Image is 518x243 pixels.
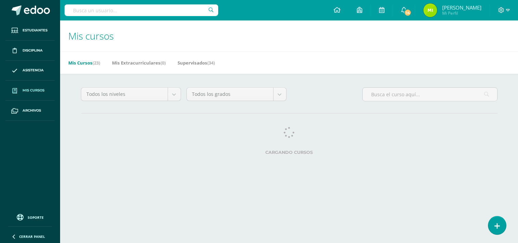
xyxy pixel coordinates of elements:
span: Mis cursos [23,88,44,93]
a: Mis Cursos(23) [68,57,100,68]
span: Soporte [28,215,44,220]
a: Asistencia [5,61,55,81]
span: Estudiantes [23,28,47,33]
a: Todos los grados [187,88,286,101]
input: Busca un usuario... [65,4,218,16]
a: Supervisados(34) [178,57,215,68]
span: Todos los grados [192,88,268,101]
span: Todos los niveles [86,88,163,101]
input: Busca el curso aquí... [363,88,497,101]
span: (34) [207,60,215,66]
a: Archivos [5,101,55,121]
a: Mis Extracurriculares(0) [112,57,166,68]
label: Cargando cursos [81,150,498,155]
span: (0) [160,60,166,66]
span: (23) [93,60,100,66]
span: Disciplina [23,48,43,53]
span: Mis cursos [68,29,114,42]
span: Mi Perfil [442,10,481,16]
span: 14 [404,9,411,16]
span: Cerrar panel [19,234,45,239]
a: Disciplina [5,41,55,61]
span: [PERSON_NAME] [442,4,481,11]
a: Soporte [8,212,52,221]
a: Todos los niveles [81,88,181,101]
a: Estudiantes [5,20,55,41]
span: Asistencia [23,68,44,73]
a: Mis cursos [5,81,55,101]
span: Archivos [23,108,41,113]
img: ad1c524e53ec0854ffe967ebba5dabc8.png [423,3,437,17]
